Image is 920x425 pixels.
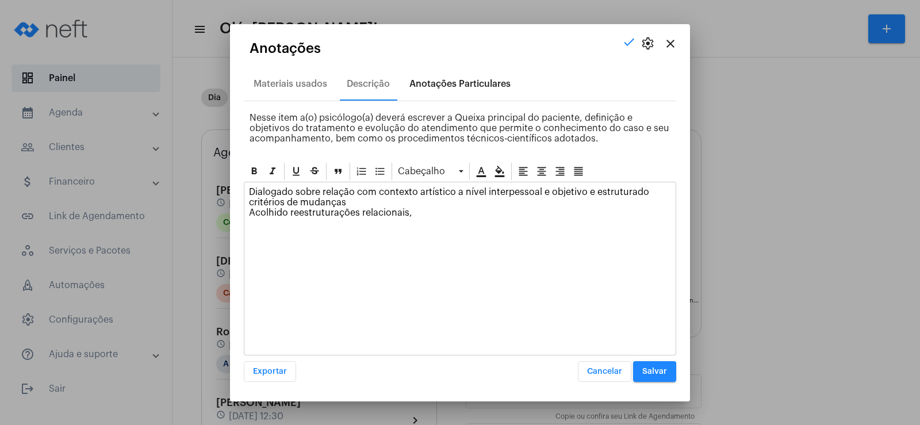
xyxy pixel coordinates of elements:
span: settings [641,37,654,51]
button: settings [636,32,659,55]
span: Anotações [250,41,321,56]
div: Cor do texto [473,163,490,180]
div: Alinhar à direita [551,163,569,180]
div: Alinhar à esquerda [515,163,532,180]
div: Sublinhado [287,163,305,180]
button: Exportar [244,361,296,382]
span: Nesse item a(o) psicólogo(a) deverá escrever a Queixa principal do paciente, definição e objetivo... [250,113,669,143]
div: Negrito [246,163,263,180]
span: Salvar [642,367,667,376]
span: Exportar [253,367,287,376]
div: Descrição [347,79,390,89]
button: Cancelar [578,361,631,382]
div: Alinhar justificado [570,163,587,180]
div: Alinhar ao centro [533,163,550,180]
mat-icon: close [664,37,677,51]
span: Cancelar [587,367,622,376]
div: Bullet List [371,163,389,180]
div: Materiais usados [254,79,327,89]
div: Anotações Particulares [409,79,511,89]
p: Dialogado sobre relação com contexto artístico a nível interpessoal e objetivo e estruturado crit... [249,187,671,218]
mat-icon: check [622,35,636,49]
div: Cor de fundo [491,163,508,180]
div: Itálico [264,163,281,180]
div: Strike [306,163,323,180]
div: Ordered List [353,163,370,180]
button: Salvar [633,361,676,382]
div: Cabeçalho [395,163,466,180]
div: Blockquote [329,163,347,180]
